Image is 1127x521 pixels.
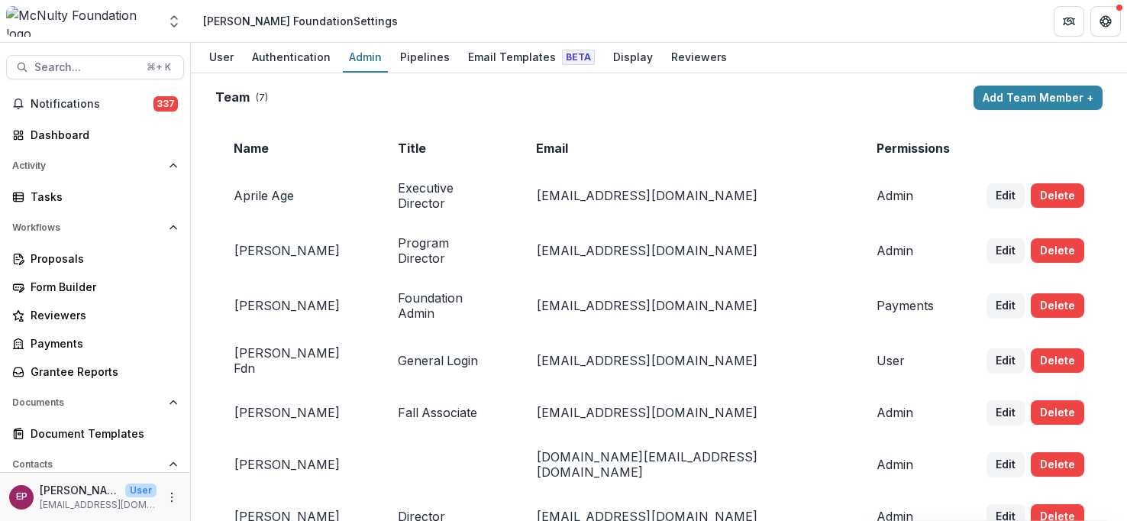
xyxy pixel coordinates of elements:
td: [PERSON_NAME] [215,223,379,278]
button: Open entity switcher [163,6,185,37]
span: Notifications [31,98,153,111]
td: [EMAIL_ADDRESS][DOMAIN_NAME] [518,223,858,278]
button: Get Help [1090,6,1121,37]
td: [EMAIL_ADDRESS][DOMAIN_NAME] [518,333,858,388]
button: Open Documents [6,390,184,415]
button: Delete [1031,238,1084,263]
td: Executive Director [379,168,518,223]
img: McNulty Foundation logo [6,6,157,37]
button: Edit [987,183,1025,208]
button: Search... [6,55,184,79]
div: Dashboard [31,127,172,143]
td: Admin [858,168,968,223]
td: [PERSON_NAME] [215,437,379,492]
div: [PERSON_NAME] Foundation Settings [203,13,398,29]
button: Delete [1031,293,1084,318]
a: Reviewers [665,43,733,73]
button: Delete [1031,400,1084,425]
span: Search... [34,61,137,74]
div: Email Templates [462,46,601,68]
button: Edit [987,400,1025,425]
button: Open Contacts [6,452,184,477]
button: Edit [987,452,1025,477]
a: Document Templates [6,421,184,446]
span: Documents [12,397,163,408]
a: Authentication [246,43,337,73]
td: [DOMAIN_NAME][EMAIL_ADDRESS][DOMAIN_NAME] [518,437,858,492]
td: [EMAIL_ADDRESS][DOMAIN_NAME] [518,168,858,223]
nav: breadcrumb [197,10,404,32]
button: Edit [987,293,1025,318]
div: Reviewers [31,307,172,323]
td: Program Director [379,223,518,278]
td: Payments [858,278,968,333]
button: Delete [1031,452,1084,477]
td: General Login [379,333,518,388]
p: [EMAIL_ADDRESS][DOMAIN_NAME] [40,498,157,512]
td: User [858,333,968,388]
a: Pipelines [394,43,456,73]
td: Name [215,128,379,168]
button: Delete [1031,183,1084,208]
td: [PERSON_NAME] Fdn [215,333,379,388]
a: Proposals [6,246,184,271]
td: [PERSON_NAME] [215,388,379,437]
td: Title [379,128,518,168]
td: Admin [858,223,968,278]
td: Fall Associate [379,388,518,437]
td: Permissions [858,128,968,168]
div: Payments [31,335,172,351]
a: Admin [343,43,388,73]
a: Form Builder [6,274,184,299]
button: Edit [987,238,1025,263]
div: Esther Park [16,492,27,502]
div: Document Templates [31,426,172,442]
div: Proposals [31,251,172,267]
td: [EMAIL_ADDRESS][DOMAIN_NAME] [518,388,858,437]
button: Open Activity [6,154,184,178]
td: Foundation Admin [379,278,518,333]
h2: Team [215,90,250,105]
p: [PERSON_NAME] [40,482,119,498]
td: Email [518,128,858,168]
td: [PERSON_NAME] [215,278,379,333]
a: Grantee Reports [6,359,184,384]
button: More [163,488,181,506]
a: Reviewers [6,303,184,328]
button: Open Workflows [6,215,184,240]
a: Dashboard [6,122,184,147]
div: Reviewers [665,46,733,68]
td: Aprile Age [215,168,379,223]
a: Tasks [6,184,184,209]
div: Authentication [246,46,337,68]
button: Delete [1031,348,1084,373]
button: Edit [987,348,1025,373]
div: Grantee Reports [31,364,172,380]
span: Beta [562,50,595,65]
button: Partners [1054,6,1084,37]
span: Activity [12,160,163,171]
span: 337 [153,96,178,112]
div: Form Builder [31,279,172,295]
div: Pipelines [394,46,456,68]
td: Admin [858,388,968,437]
td: [EMAIL_ADDRESS][DOMAIN_NAME] [518,278,858,333]
a: Email Templates Beta [462,43,601,73]
p: User [125,484,157,497]
div: Tasks [31,189,172,205]
div: ⌘ + K [144,59,174,76]
div: Display [607,46,659,68]
button: Add Team Member + [974,86,1103,110]
a: User [203,43,240,73]
a: Display [607,43,659,73]
td: Admin [858,437,968,492]
button: Notifications337 [6,92,184,116]
div: User [203,46,240,68]
span: Workflows [12,222,163,233]
div: Admin [343,46,388,68]
a: Payments [6,331,184,356]
p: ( 7 ) [256,91,268,105]
span: Contacts [12,459,163,470]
